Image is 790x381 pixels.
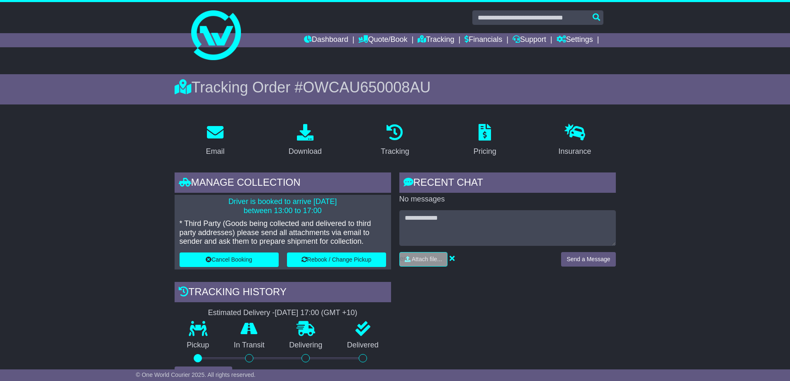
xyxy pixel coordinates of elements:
[474,146,496,157] div: Pricing
[180,219,386,246] p: * Third Party (Goods being collected and delivered to third party addresses) please send all atta...
[136,371,256,378] span: © One World Courier 2025. All rights reserved.
[206,146,224,157] div: Email
[303,79,430,96] span: OWCAU650008AU
[180,197,386,215] p: Driver is booked to arrive [DATE] between 13:00 to 17:00
[175,308,391,318] div: Estimated Delivery -
[399,195,616,204] p: No messages
[275,308,357,318] div: [DATE] 17:00 (GMT +10)
[175,78,616,96] div: Tracking Order #
[381,146,409,157] div: Tracking
[175,172,391,195] div: Manage collection
[180,252,279,267] button: Cancel Booking
[358,33,407,47] a: Quote/Book
[175,341,222,350] p: Pickup
[553,121,597,160] a: Insurance
[399,172,616,195] div: RECENT CHAT
[304,33,348,47] a: Dashboard
[468,121,502,160] a: Pricing
[513,33,546,47] a: Support
[283,121,327,160] a: Download
[175,366,232,381] button: View Full Tracking
[200,121,230,160] a: Email
[335,341,391,350] p: Delivered
[557,33,593,47] a: Settings
[561,252,615,267] button: Send a Message
[287,252,386,267] button: Rebook / Change Pickup
[277,341,335,350] p: Delivering
[289,146,322,157] div: Download
[418,33,454,47] a: Tracking
[175,282,391,304] div: Tracking history
[221,341,277,350] p: In Transit
[559,146,591,157] div: Insurance
[464,33,502,47] a: Financials
[375,121,414,160] a: Tracking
